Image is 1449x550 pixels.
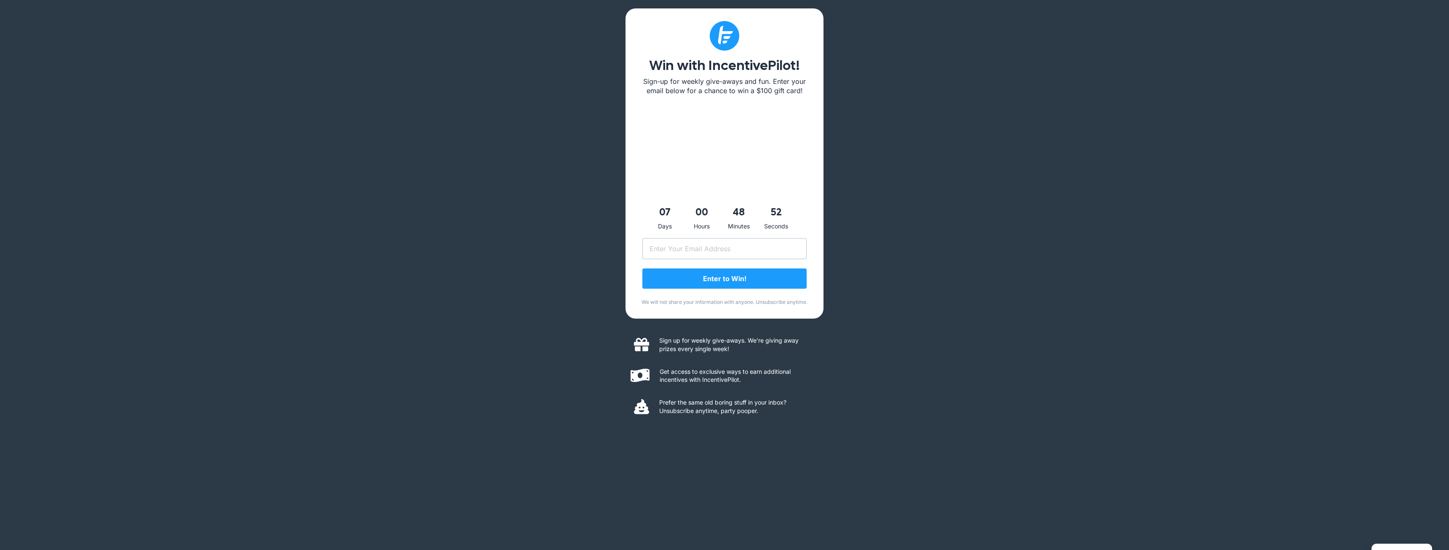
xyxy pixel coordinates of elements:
div: Seconds [759,221,793,232]
h1: Win with IncentivePilot! [642,59,807,72]
div: Hours [685,221,719,232]
span: 52 [759,204,793,221]
img: Subtract (1) [710,21,739,51]
p: Get access to exclusive ways to earn additional incentives with IncentivePilot. [660,368,815,384]
span: 48 [722,204,756,221]
input: Enter to Win! [642,268,807,289]
p: Prefer the same old boring stuff in your inbox? Unsubscribe anytime, party pooper. [659,398,815,415]
p: Sign up for weekly give-aways. We’re giving away prizes every single week! [659,336,815,353]
input: Enter Your Email Address [642,238,807,259]
span: 07 [648,204,682,221]
p: Sign-up for weekly give-aways and fun. Enter your email below for a chance to win a $100 gift card! [642,77,807,96]
p: We will not share your information with anyone. Unsubscribe anytime. [638,299,811,306]
div: Minutes [722,221,756,232]
span: 00 [685,204,719,221]
div: Days [648,221,682,232]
